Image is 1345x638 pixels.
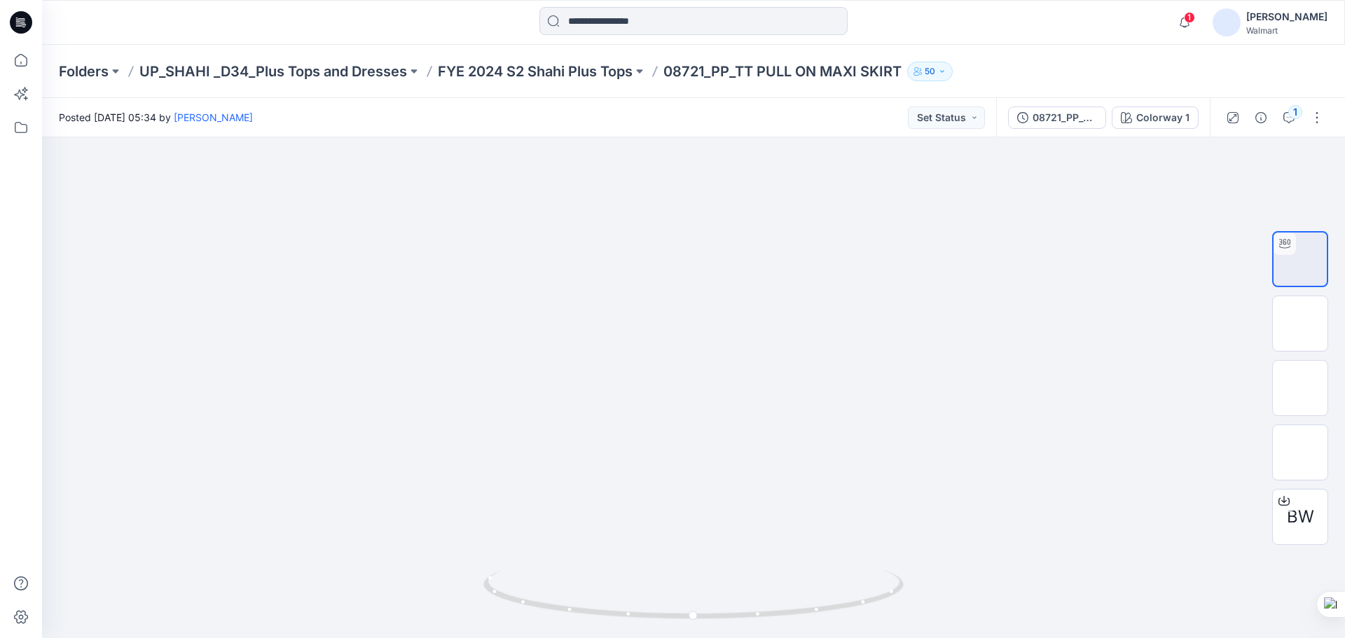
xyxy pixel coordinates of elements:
a: UP_SHAHI _D34_Plus Tops and Dresses [139,62,407,81]
span: BW [1287,504,1314,529]
p: 08721_PP_TT PULL ON MAXI SKIRT [663,62,902,81]
div: 08721_PP_TT PULL ON MAXI SKIRT [1033,110,1097,125]
img: avatar [1213,8,1241,36]
p: 50 [925,64,935,79]
a: [PERSON_NAME] [174,111,253,123]
button: 1 [1278,106,1300,129]
div: Colorway 1 [1136,110,1189,125]
button: 50 [907,62,953,81]
div: 1 [1288,105,1302,119]
a: FYE 2024 S2 Shahi Plus Tops [438,62,633,81]
div: Walmart [1246,25,1327,36]
div: [PERSON_NAME] [1246,8,1327,25]
a: Folders [59,62,109,81]
button: 08721_PP_TT PULL ON MAXI SKIRT [1008,106,1106,129]
button: Colorway 1 [1112,106,1199,129]
span: Posted [DATE] 05:34 by [59,110,253,125]
span: 1 [1184,12,1195,23]
button: Details [1250,106,1272,129]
